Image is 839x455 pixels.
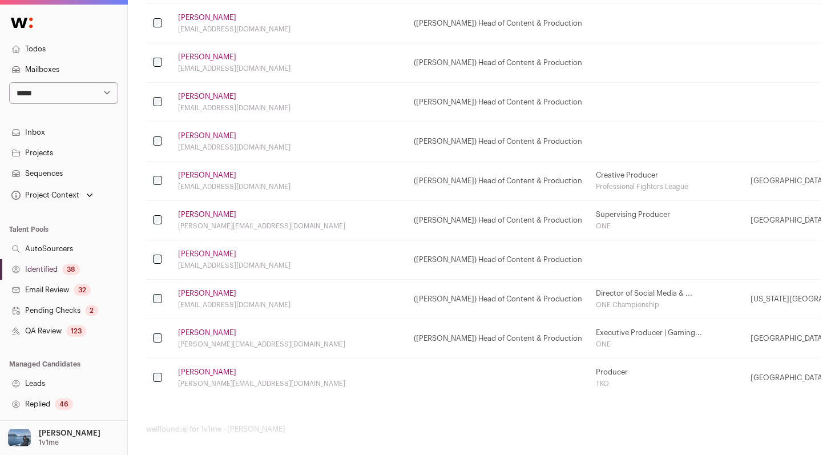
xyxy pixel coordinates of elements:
div: [EMAIL_ADDRESS][DOMAIN_NAME] [178,64,400,73]
img: 17109629-medium_jpg [7,425,32,450]
footer: wellfound:ai for 1v1me - [PERSON_NAME] [146,425,821,434]
div: Project Context [9,191,79,200]
p: [PERSON_NAME] [39,429,100,438]
div: [EMAIL_ADDRESS][DOMAIN_NAME] [178,261,400,270]
div: 38 [62,264,80,275]
a: [PERSON_NAME] [178,92,236,101]
div: ONE [596,222,737,231]
td: ([PERSON_NAME]) Head of Content & Production [407,43,589,83]
td: ([PERSON_NAME]) Head of Content & Production [407,4,589,43]
div: 2 [85,305,98,316]
td: ([PERSON_NAME]) Head of Content & Production [407,162,589,201]
a: [PERSON_NAME] [178,368,236,377]
td: Supervising Producer [589,201,744,240]
a: [PERSON_NAME] [178,289,236,298]
td: Creative Producer [589,162,744,201]
img: Wellfound [5,11,39,34]
div: [PERSON_NAME][EMAIL_ADDRESS][DOMAIN_NAME] [178,340,400,349]
td: Producer [589,359,744,398]
a: [PERSON_NAME] [178,210,236,219]
td: ([PERSON_NAME]) Head of Content & Production [407,201,589,240]
div: ONE Championship [596,300,737,309]
div: [EMAIL_ADDRESS][DOMAIN_NAME] [178,182,400,191]
p: 1v1me [39,438,59,447]
div: [EMAIL_ADDRESS][DOMAIN_NAME] [178,103,400,112]
div: ONE [596,340,737,349]
button: Open dropdown [9,187,95,203]
td: ([PERSON_NAME]) Head of Content & Production [407,122,589,162]
a: [PERSON_NAME] [178,131,236,140]
div: [EMAIL_ADDRESS][DOMAIN_NAME] [178,300,400,309]
a: [PERSON_NAME] [178,13,236,22]
div: [PERSON_NAME][EMAIL_ADDRESS][DOMAIN_NAME] [178,222,400,231]
div: Professional Fighters League [596,182,737,191]
div: 46 [55,398,73,410]
td: ([PERSON_NAME]) Head of Content & Production [407,83,589,122]
a: [PERSON_NAME] [178,53,236,62]
td: ([PERSON_NAME]) Head of Content & Production [407,280,589,319]
div: [EMAIL_ADDRESS][DOMAIN_NAME] [178,143,400,152]
a: [PERSON_NAME] [178,249,236,259]
div: TKO [596,379,737,388]
button: Open dropdown [5,425,103,450]
td: ([PERSON_NAME]) Head of Content & Production [407,240,589,280]
td: Executive Producer | Gaming... [589,319,744,359]
div: 32 [74,284,91,296]
div: [PERSON_NAME][EMAIL_ADDRESS][DOMAIN_NAME] [178,379,400,388]
td: ([PERSON_NAME]) Head of Content & Production [407,319,589,359]
div: [EMAIL_ADDRESS][DOMAIN_NAME] [178,25,400,34]
a: [PERSON_NAME] [178,171,236,180]
div: 123 [66,325,86,337]
td: Director of Social Media & ... [589,280,744,319]
a: [PERSON_NAME] [178,328,236,337]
